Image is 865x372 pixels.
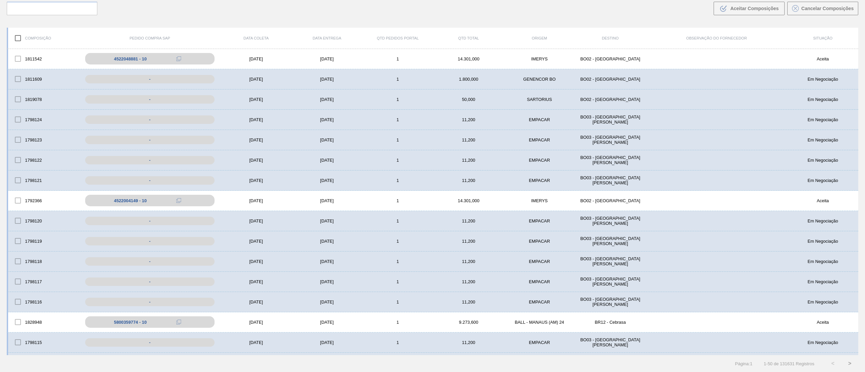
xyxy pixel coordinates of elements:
[292,198,363,203] div: [DATE]
[433,36,504,40] div: Qtd Total
[787,36,858,40] div: Situação
[714,2,785,15] button: Aceitar Composições
[433,279,504,284] div: 11,200
[114,198,147,203] div: 4522004149 - 10
[504,198,575,203] div: IMERYS
[8,254,79,268] div: 1798118
[504,279,575,284] div: EMPACAR
[504,137,575,142] div: EMPACAR
[787,259,858,264] div: Em Negociação
[362,279,433,284] div: 1
[433,178,504,183] div: 11,200
[504,299,575,304] div: EMPACAR
[787,320,858,325] div: Aceita
[362,239,433,244] div: 1
[8,193,79,208] div: 1792366
[362,77,433,82] div: 1
[362,36,433,40] div: Qtd Pedidos Portal
[8,153,79,167] div: 1798122
[221,97,292,102] div: [DATE]
[8,72,79,86] div: 1811609
[8,173,79,187] div: 1798121
[221,239,292,244] div: [DATE]
[362,137,433,142] div: 1
[85,176,215,185] div: -
[362,198,433,203] div: 1
[79,36,221,40] div: Pedido Compra SAP
[730,6,778,11] span: Aceitar Composições
[8,31,79,45] div: Composição
[292,178,363,183] div: [DATE]
[433,158,504,163] div: 11,200
[575,216,646,226] div: BO03 - Santa Cruz
[172,55,186,63] div: Copiar
[504,239,575,244] div: EMPACAR
[575,320,646,325] div: BR12 - Cebrasa
[8,234,79,248] div: 1798119
[85,257,215,266] div: -
[433,77,504,82] div: 1.800,000
[221,320,292,325] div: [DATE]
[8,295,79,309] div: 1798116
[362,299,433,304] div: 1
[292,299,363,304] div: [DATE]
[504,218,575,223] div: EMPACAR
[85,298,215,306] div: -
[787,198,858,203] div: Aceita
[292,56,363,61] div: [DATE]
[504,36,575,40] div: Origem
[801,6,854,11] span: Cancelar Composições
[575,198,646,203] div: BO02 - La Paz
[504,77,575,82] div: GENENCOR BO
[362,158,433,163] div: 1
[433,97,504,102] div: 50,000
[221,178,292,183] div: [DATE]
[85,156,215,164] div: -
[85,115,215,124] div: -
[362,56,433,61] div: 1
[575,256,646,266] div: BO03 - Santa Cruz
[504,259,575,264] div: EMPACAR
[787,178,858,183] div: Em Negociação
[787,97,858,102] div: Em Negociação
[824,355,841,372] button: <
[292,117,363,122] div: [DATE]
[221,77,292,82] div: [DATE]
[362,340,433,345] div: 1
[504,56,575,61] div: IMERYS
[575,97,646,102] div: BO02 - La Paz
[575,337,646,347] div: BO03 - Santa Cruz
[292,340,363,345] div: [DATE]
[221,56,292,61] div: [DATE]
[85,338,215,347] div: -
[8,315,79,329] div: 1828948
[787,117,858,122] div: Em Negociação
[292,137,363,142] div: [DATE]
[292,279,363,284] div: [DATE]
[292,97,363,102] div: [DATE]
[362,320,433,325] div: 1
[787,340,858,345] div: Em Negociação
[433,218,504,223] div: 11,200
[85,237,215,245] div: -
[504,97,575,102] div: SARTORIUS
[221,218,292,223] div: [DATE]
[85,277,215,286] div: -
[433,299,504,304] div: 11,200
[575,77,646,82] div: BO02 - La Paz
[575,297,646,307] div: BO03 - Santa Cruz
[8,214,79,228] div: 1798120
[787,239,858,244] div: Em Negociação
[292,239,363,244] div: [DATE]
[433,198,504,203] div: 14.301,000
[362,117,433,122] div: 1
[85,217,215,225] div: -
[575,135,646,145] div: BO03 - Santa Cruz
[575,36,646,40] div: Destino
[172,196,186,205] div: Copiar
[433,340,504,345] div: 11,200
[841,355,858,372] button: >
[646,36,787,40] div: Observação do Fornecedor
[292,158,363,163] div: [DATE]
[8,92,79,106] div: 1819078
